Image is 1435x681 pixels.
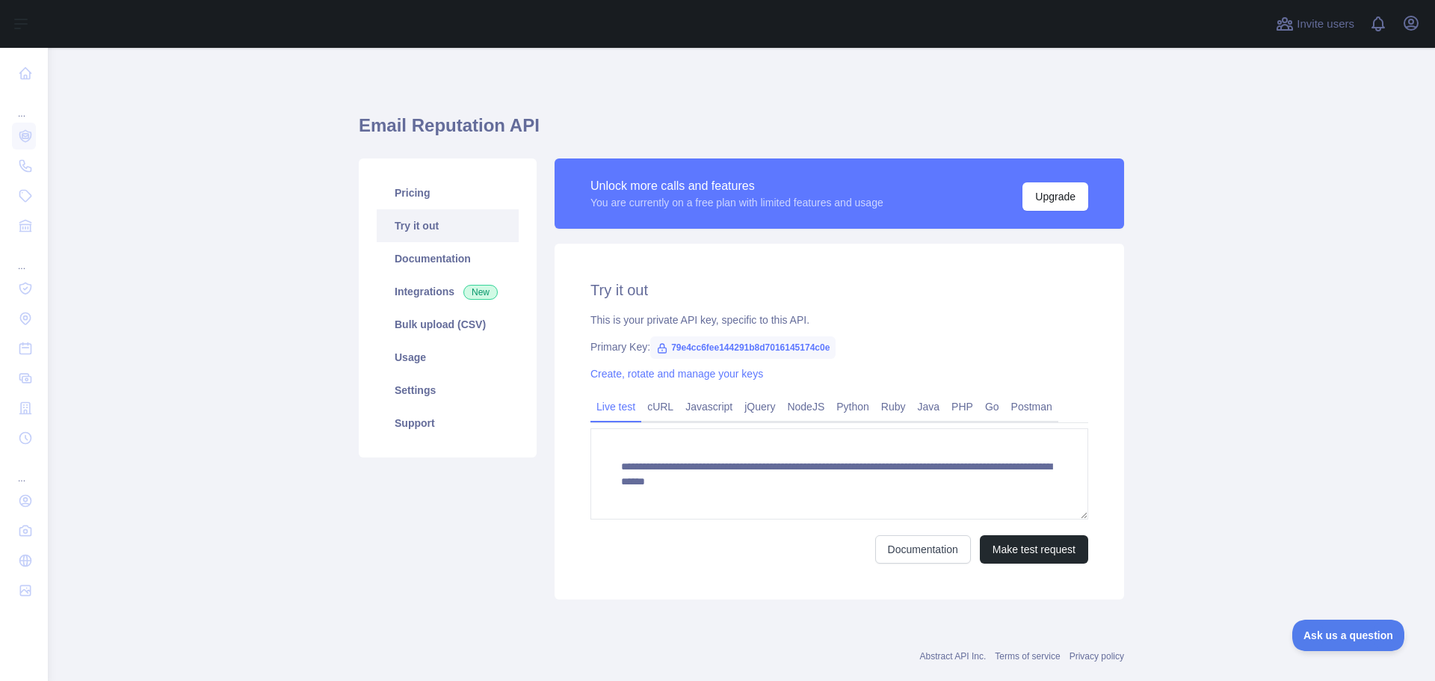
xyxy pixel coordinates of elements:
[945,395,979,419] a: PHP
[979,395,1005,419] a: Go
[1273,12,1357,36] button: Invite users
[377,308,519,341] a: Bulk upload (CSV)
[590,280,1088,301] h2: Try it out
[377,242,519,275] a: Documentation
[590,177,883,195] div: Unlock more calls and features
[590,368,763,380] a: Create, rotate and manage your keys
[738,395,781,419] a: jQuery
[377,341,519,374] a: Usage
[377,407,519,440] a: Support
[875,395,912,419] a: Ruby
[377,209,519,242] a: Try it out
[875,535,971,564] a: Documentation
[590,339,1088,354] div: Primary Key:
[641,395,679,419] a: cURL
[590,395,641,419] a: Live test
[912,395,946,419] a: Java
[920,651,987,662] a: Abstract API Inc.
[1292,620,1405,651] iframe: Toggle Customer Support
[377,374,519,407] a: Settings
[995,651,1060,662] a: Terms of service
[1070,651,1124,662] a: Privacy policy
[377,176,519,209] a: Pricing
[12,242,36,272] div: ...
[12,454,36,484] div: ...
[1005,395,1058,419] a: Postman
[377,275,519,308] a: Integrations New
[650,336,836,359] span: 79e4cc6fee144291b8d7016145174c0e
[679,395,738,419] a: Javascript
[1297,16,1354,33] span: Invite users
[781,395,830,419] a: NodeJS
[590,195,883,210] div: You are currently on a free plan with limited features and usage
[463,285,498,300] span: New
[830,395,875,419] a: Python
[12,90,36,120] div: ...
[359,114,1124,150] h1: Email Reputation API
[590,312,1088,327] div: This is your private API key, specific to this API.
[980,535,1088,564] button: Make test request
[1022,182,1088,211] button: Upgrade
